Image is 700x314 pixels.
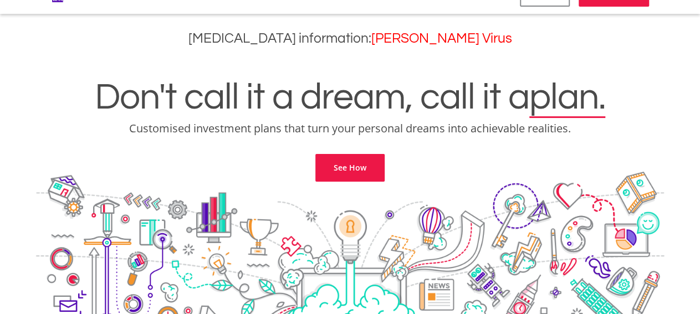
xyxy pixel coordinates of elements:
[529,79,605,116] span: plan.
[315,154,385,182] a: See How
[8,30,692,47] h3: [MEDICAL_DATA] information:
[371,32,512,45] a: [PERSON_NAME] Virus
[8,79,692,116] h1: Don't call it a dream, call it a
[8,121,692,136] p: Customised investment plans that turn your personal dreams into achievable realities.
